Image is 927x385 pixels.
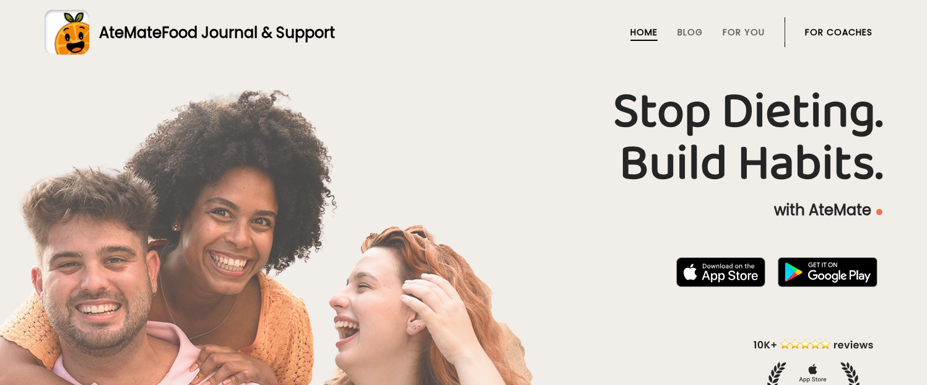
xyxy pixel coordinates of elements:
[676,257,765,287] img: badge-download-apple.svg
[723,27,765,37] a: For You
[630,27,658,37] a: Home
[162,22,335,43] span: Food Journal & Support
[89,22,335,43] div: AteMate
[805,27,873,37] a: For Coaches
[778,257,877,287] img: badge-download-google.png
[677,27,703,37] a: Blog
[45,10,882,55] a: AteMateFood Journal & Support
[45,200,882,220] p: with AteMate
[45,86,882,190] h1: Stop Dieting. Build Habits.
